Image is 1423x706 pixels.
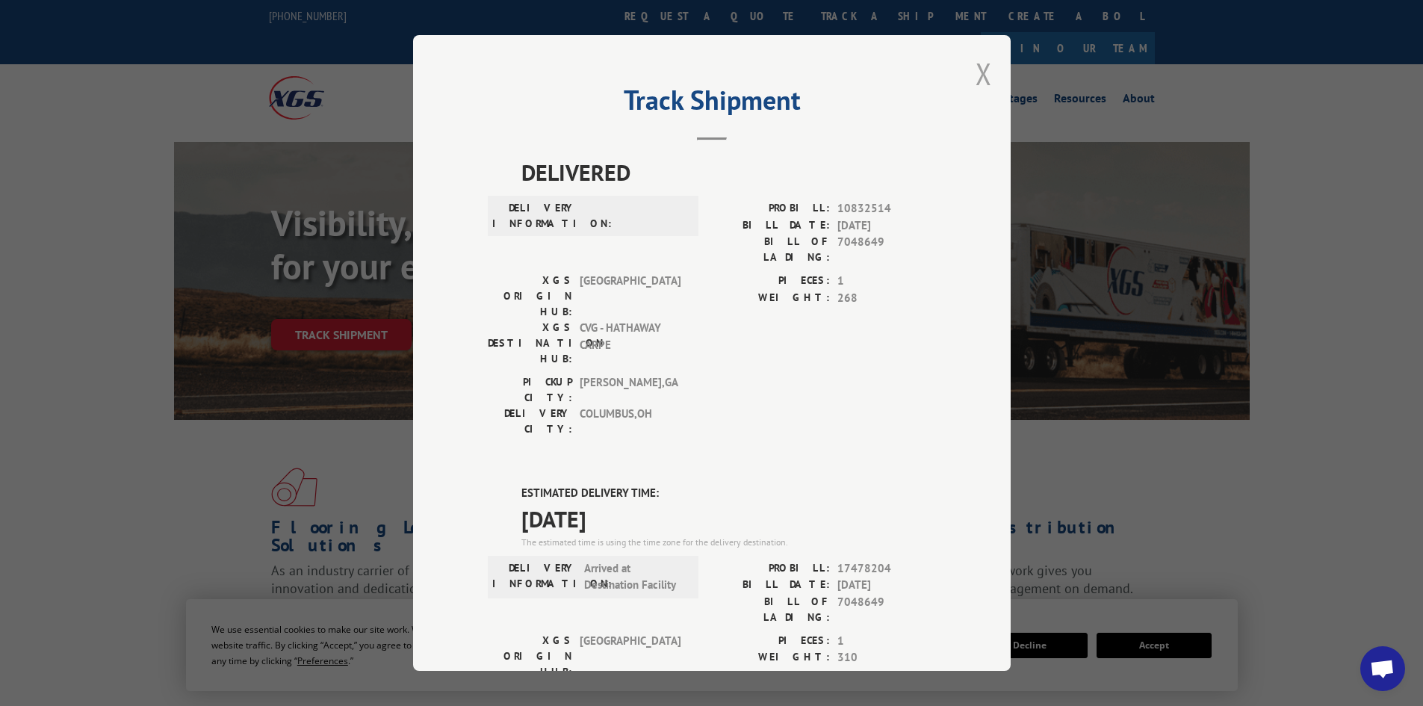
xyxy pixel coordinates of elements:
[837,633,936,650] span: 1
[1360,646,1405,691] div: Open chat
[521,536,936,549] div: The estimated time is using the time zone for the delivery destination.
[488,406,572,437] label: DELIVERY CITY:
[521,502,936,536] span: [DATE]
[488,273,572,320] label: XGS ORIGIN HUB:
[492,200,577,232] label: DELIVERY INFORMATION:
[580,406,681,437] span: COLUMBUS , OH
[837,577,936,594] span: [DATE]
[837,290,936,307] span: 268
[580,374,681,406] span: [PERSON_NAME] , GA
[712,234,830,265] label: BILL OF LADING:
[837,649,936,666] span: 310
[521,485,936,502] label: ESTIMATED DELIVERY TIME:
[488,633,572,680] label: XGS ORIGIN HUB:
[712,273,830,290] label: PIECES:
[712,217,830,235] label: BILL DATE:
[521,155,936,189] span: DELIVERED
[712,633,830,650] label: PIECES:
[488,320,572,367] label: XGS DESTINATION HUB:
[712,290,830,307] label: WEIGHT:
[712,649,830,666] label: WEIGHT:
[976,54,992,93] button: Close modal
[580,633,681,680] span: [GEOGRAPHIC_DATA]
[837,594,936,625] span: 7048649
[488,90,936,118] h2: Track Shipment
[580,320,681,367] span: CVG - HATHAWAY CARPE
[580,273,681,320] span: [GEOGRAPHIC_DATA]
[837,560,936,578] span: 17478204
[837,234,936,265] span: 7048649
[837,200,936,217] span: 10832514
[837,273,936,290] span: 1
[712,577,830,594] label: BILL DATE:
[488,374,572,406] label: PICKUP CITY:
[712,560,830,578] label: PROBILL:
[837,217,936,235] span: [DATE]
[584,560,685,594] span: Arrived at Destination Facility
[712,594,830,625] label: BILL OF LADING:
[712,200,830,217] label: PROBILL:
[492,560,577,594] label: DELIVERY INFORMATION:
